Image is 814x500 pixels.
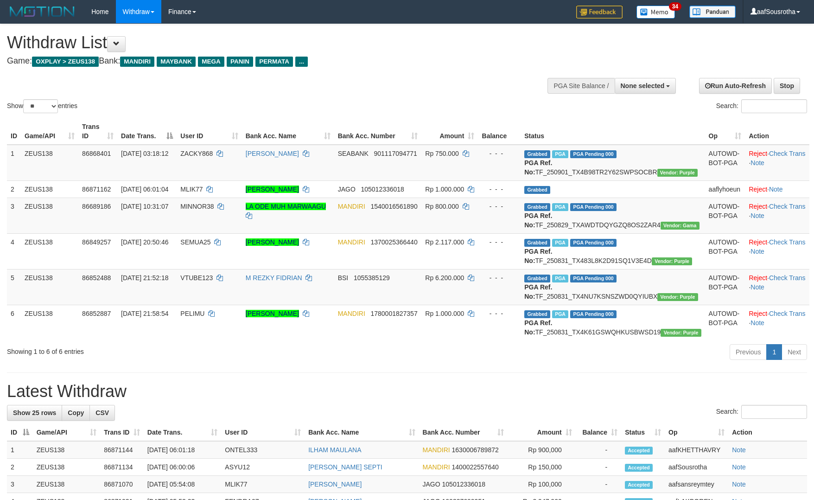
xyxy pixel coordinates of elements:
div: - - - [482,185,517,194]
span: ZACKY868 [180,150,213,157]
th: Balance: activate to sort column ascending [576,424,621,441]
th: User ID: activate to sort column ascending [221,424,305,441]
th: Status [521,118,705,145]
th: Balance [478,118,521,145]
span: Vendor URL: https://trx31.1velocity.biz [661,222,700,230]
span: Marked by aafkaynarin [552,203,568,211]
td: 1 [7,441,33,459]
th: Bank Acc. Number: activate to sort column ascending [334,118,422,145]
span: [DATE] 03:18:12 [121,150,168,157]
span: Grabbed [524,186,550,194]
td: 86871144 [100,441,144,459]
th: Op: activate to sort column ascending [705,118,745,145]
th: Date Trans.: activate to sort column ascending [144,424,222,441]
label: Show entries [7,99,77,113]
span: [DATE] 20:50:46 [121,238,168,246]
td: ZEUS138 [33,476,100,493]
span: Accepted [625,447,653,455]
img: panduan.png [689,6,736,18]
td: [DATE] 06:01:18 [144,441,222,459]
span: CSV [95,409,109,417]
span: SEMUA25 [180,238,210,246]
a: Check Trans [769,238,806,246]
span: Accepted [625,481,653,489]
a: Stop [774,78,800,94]
td: ZEUS138 [21,233,78,269]
td: ZEUS138 [21,198,78,233]
span: [DATE] 21:58:54 [121,310,168,317]
span: Rp 800.000 [425,203,458,210]
td: TF_250831_TX4K61GSWQHKUSBWSD19 [521,305,705,340]
th: Trans ID: activate to sort column ascending [100,424,144,441]
span: Grabbed [524,275,550,282]
span: 86852488 [82,274,111,282]
td: ASYU12 [221,459,305,476]
td: 86871134 [100,459,144,476]
span: Rp 750.000 [425,150,458,157]
b: PGA Ref. No: [524,159,552,176]
td: TF_250831_TX4NU7KSNSZWD0QYIUBX [521,269,705,305]
label: Search: [716,99,807,113]
span: Copy 901117094771 to clipboard [374,150,417,157]
span: MLIK77 [180,186,203,193]
span: Rp 6.200.000 [425,274,464,282]
a: CSV [89,405,115,421]
span: Copy 1540016561890 to clipboard [370,203,417,210]
img: Feedback.jpg [576,6,623,19]
td: ZEUS138 [21,145,78,181]
a: Reject [749,186,767,193]
span: Copy 105012336018 to clipboard [361,186,404,193]
span: Copy 1370025366440 to clipboard [370,238,417,246]
a: Check Trans [769,274,806,282]
th: User ID: activate to sort column ascending [177,118,242,145]
span: MANDIRI [423,463,450,471]
td: Rp 100,000 [508,476,575,493]
span: VTUBE123 [180,274,213,282]
td: TF_250831_TX483L8K2D91SQ1V3E4D [521,233,705,269]
a: Previous [730,344,767,360]
span: [DATE] 06:01:04 [121,186,168,193]
a: ILHAM MAULANA [308,446,361,454]
span: [DATE] 10:31:07 [121,203,168,210]
div: - - - [482,202,517,211]
span: None selected [621,82,665,90]
span: Rp 1.000.000 [425,310,464,317]
a: Show 25 rows [7,405,62,421]
td: - [576,459,621,476]
select: Showentries [23,99,58,113]
span: PELIMU [180,310,204,317]
span: 86852887 [82,310,111,317]
th: Game/API: activate to sort column ascending [33,424,100,441]
span: Grabbed [524,150,550,158]
span: 86849257 [82,238,111,246]
td: 5 [7,269,21,305]
a: Next [782,344,807,360]
a: Note [750,212,764,219]
span: Copy 1630006789872 to clipboard [452,446,499,454]
td: Rp 900,000 [508,441,575,459]
th: Game/API: activate to sort column ascending [21,118,78,145]
td: ZEUS138 [33,459,100,476]
th: Bank Acc. Name: activate to sort column ascending [305,424,419,441]
a: Note [750,319,764,327]
span: Marked by aafsolysreylen [552,310,568,318]
td: ONTEL333 [221,441,305,459]
a: Check Trans [769,150,806,157]
td: AUTOWD-BOT-PGA [705,233,745,269]
span: PANIN [227,57,253,67]
h1: Withdraw List [7,33,534,52]
h4: Game: Bank: [7,57,534,66]
td: aafKHETTHAVRY [665,441,728,459]
div: - - - [482,237,517,247]
td: · · [745,305,809,340]
span: MANDIRI [338,310,365,317]
div: - - - [482,309,517,318]
th: Action [745,118,809,145]
td: ZEUS138 [21,269,78,305]
th: Bank Acc. Number: activate to sort column ascending [419,424,508,441]
span: ... [295,57,308,67]
span: Copy 1780001827357 to clipboard [370,310,417,317]
span: MANDIRI [120,57,154,67]
span: Grabbed [524,203,550,211]
a: Run Auto-Refresh [699,78,772,94]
